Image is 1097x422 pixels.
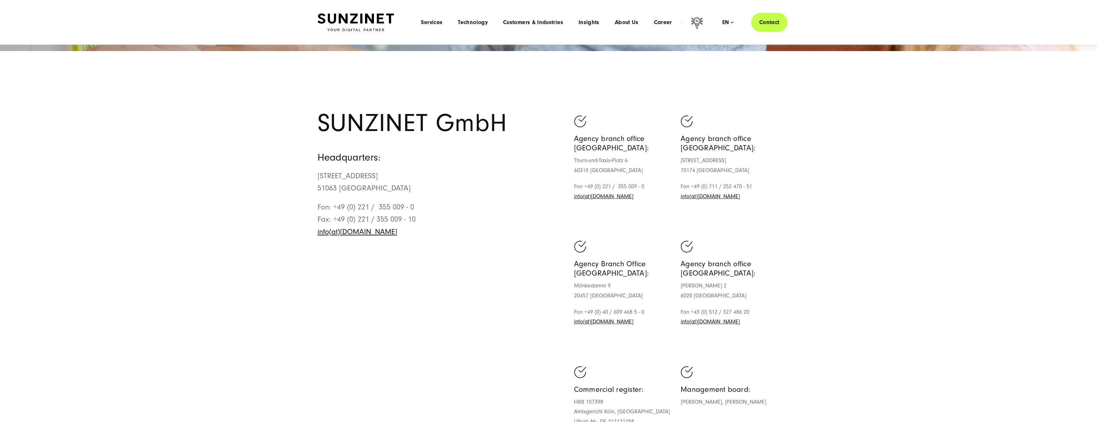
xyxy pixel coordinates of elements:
a: Insights [579,19,599,26]
p: Thurn-und-Taxis-Platz 6 60313 [GEOGRAPHIC_DATA] [574,156,673,175]
a: Career [654,19,672,26]
h1: SUNZINET GmbH [318,111,549,136]
p: Mönkedamm 9 20457 [GEOGRAPHIC_DATA] [574,281,673,301]
p: [STREET_ADDRESS] 70174 [GEOGRAPHIC_DATA] [681,156,779,175]
h5: Management board: [681,385,779,394]
h5: Agency branch office [GEOGRAPHIC_DATA]: [681,259,779,278]
a: Schreiben Sie eine E-Mail an sunzinet [318,227,397,236]
span: Amtsgericht Köln, [GEOGRAPHIC_DATA] [574,408,670,415]
a: About Us [615,19,639,26]
img: check [681,366,693,378]
p: [PERSON_NAME] 2 6020 [GEOGRAPHIC_DATA] [681,281,779,301]
p: Fon +43 (0) 512 / 327 486 20 [681,307,779,327]
div: en [722,19,734,26]
p: Fon: +49 (0) 221 / 355 009 - 0 Fax: +49 (0) 221 / 355 009 - 10 [318,201,549,238]
h5: Commercial register: [574,385,673,394]
a: Technology [458,19,488,26]
p: Fon +49 (0) 711 / 252 470 - 51 [681,182,779,201]
h5: Agency Branch Office [GEOGRAPHIC_DATA]: [574,259,673,278]
p: Fon +49 (0) 221 / 355 009 - 0 [574,182,673,201]
span: [PERSON_NAME], [PERSON_NAME] [681,399,766,405]
a: Schreiben Sie eine E-Mail an sunzinet [574,193,633,200]
a: Services [421,19,442,26]
a: Contact [751,13,788,32]
a: Schreiben Sie eine E-Mail an sunzinet [681,193,740,200]
p: Fon +49 (0) 40 / 609 468 5 - 0 [574,307,673,327]
h5: Agency branch office [GEOGRAPHIC_DATA]: [574,134,673,153]
a: Schreiben Sie eine E-Mail an sunzinet [574,318,633,325]
img: SUNZINET Full Service Digital Agentur [318,13,394,31]
h4: Headquarters: [318,151,549,163]
span: HRB 107398 [574,399,603,405]
h5: Agency branch office [GEOGRAPHIC_DATA]: [681,134,779,153]
a: Schreiben Sie eine E-Mail an sunzinet [681,318,740,325]
p: [STREET_ADDRESS] 51063 [GEOGRAPHIC_DATA] [318,170,549,195]
a: Customers & Industries [503,19,563,26]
